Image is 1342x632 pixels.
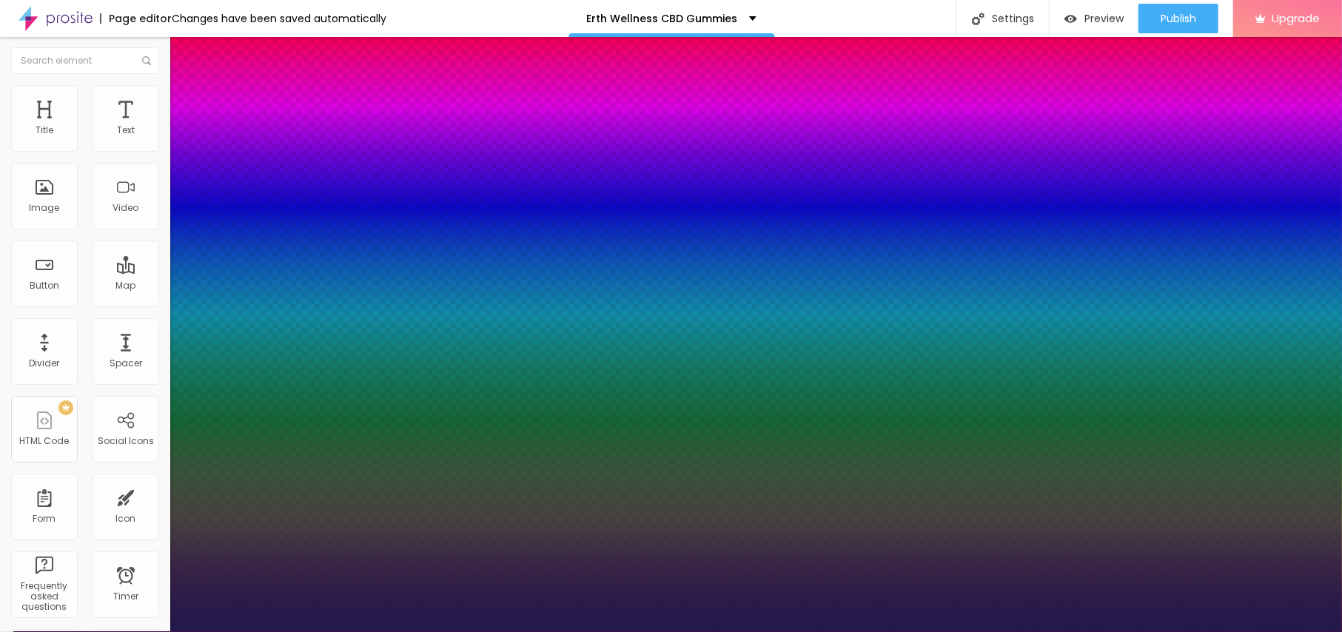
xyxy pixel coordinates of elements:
[113,591,138,602] div: Timer
[36,125,53,135] div: Title
[116,280,136,291] div: Map
[1050,4,1138,33] button: Preview
[30,280,59,291] div: Button
[1161,13,1196,24] span: Publish
[30,358,60,369] div: Divider
[1272,12,1320,24] span: Upgrade
[98,436,154,446] div: Social Icons
[1084,13,1124,24] span: Preview
[142,56,151,65] img: Icone
[15,581,73,613] div: Frequently asked questions
[33,514,56,524] div: Form
[1064,13,1077,25] img: view-1.svg
[20,436,70,446] div: HTML Code
[110,358,142,369] div: Spacer
[1138,4,1218,33] button: Publish
[100,13,172,24] div: Page editor
[30,203,60,213] div: Image
[113,203,139,213] div: Video
[587,13,738,24] p: Erth Wellness CBD Gummies
[172,13,386,24] div: Changes have been saved automatically
[11,47,159,74] input: Search element
[117,125,135,135] div: Text
[116,514,136,524] div: Icon
[972,13,984,25] img: Icone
